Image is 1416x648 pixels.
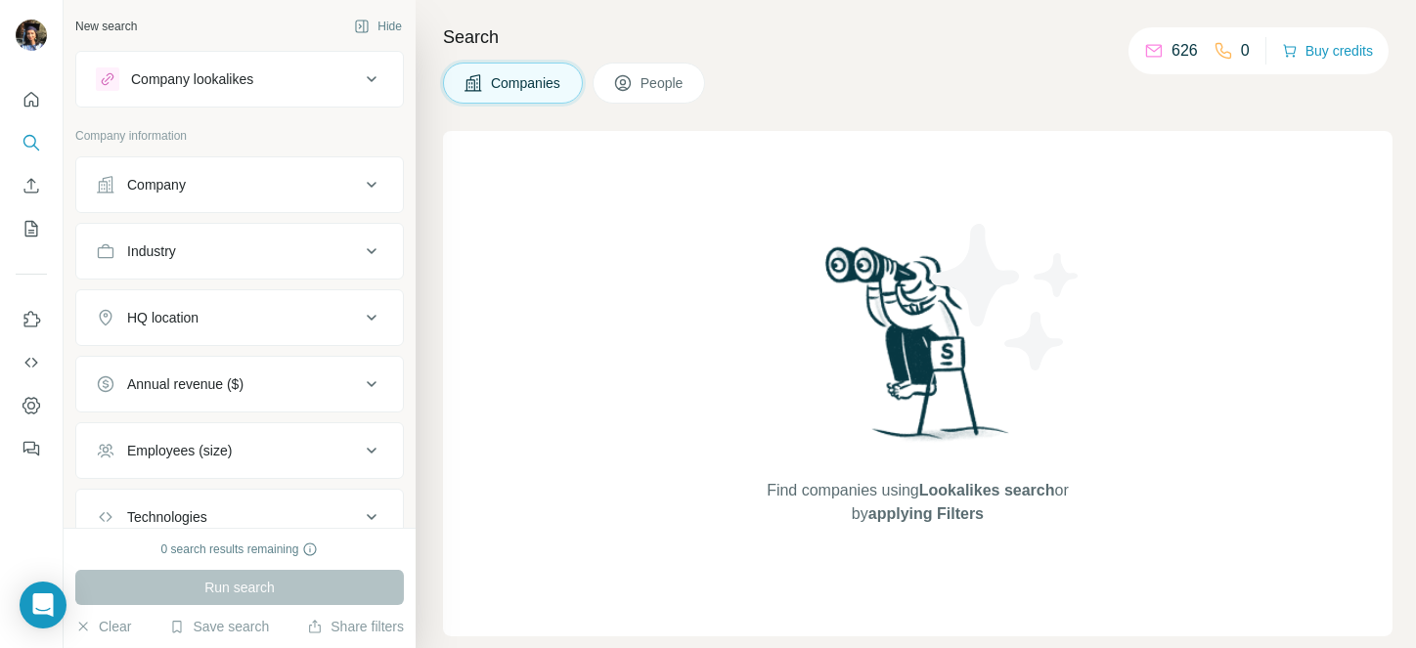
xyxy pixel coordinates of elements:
[340,12,416,41] button: Hide
[75,18,137,35] div: New search
[76,361,403,408] button: Annual revenue ($)
[16,125,47,160] button: Search
[16,345,47,380] button: Use Surfe API
[127,374,243,394] div: Annual revenue ($)
[641,73,686,93] span: People
[75,127,404,145] p: Company information
[16,388,47,423] button: Dashboard
[16,82,47,117] button: Quick start
[491,73,562,93] span: Companies
[76,56,403,103] button: Company lookalikes
[817,241,1020,459] img: Surfe Illustration - Woman searching with binoculars
[761,479,1074,526] span: Find companies using or by
[127,241,176,261] div: Industry
[75,617,131,636] button: Clear
[1172,39,1198,63] p: 626
[127,507,207,527] div: Technologies
[169,617,269,636] button: Save search
[868,505,984,522] span: applying Filters
[16,168,47,203] button: Enrich CSV
[127,441,232,460] div: Employees (size)
[127,175,186,194] div: Company
[161,540,319,558] div: 0 search results remaining
[16,211,47,246] button: My lists
[443,23,1393,51] h4: Search
[76,228,403,275] button: Industry
[127,308,199,327] div: HQ location
[76,161,403,208] button: Company
[76,494,403,540] button: Technologies
[76,294,403,341] button: HQ location
[20,582,66,628] div: Open Intercom Messenger
[76,427,403,474] button: Employees (size)
[16,302,47,337] button: Use Surfe on LinkedIn
[16,431,47,466] button: Feedback
[1241,39,1250,63] p: 0
[16,20,47,51] img: Avatar
[918,209,1094,385] img: Surfe Illustration - Stars
[307,617,404,636] button: Share filters
[131,69,253,89] div: Company lookalikes
[919,482,1055,498] span: Lookalikes search
[1282,37,1373,65] button: Buy credits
